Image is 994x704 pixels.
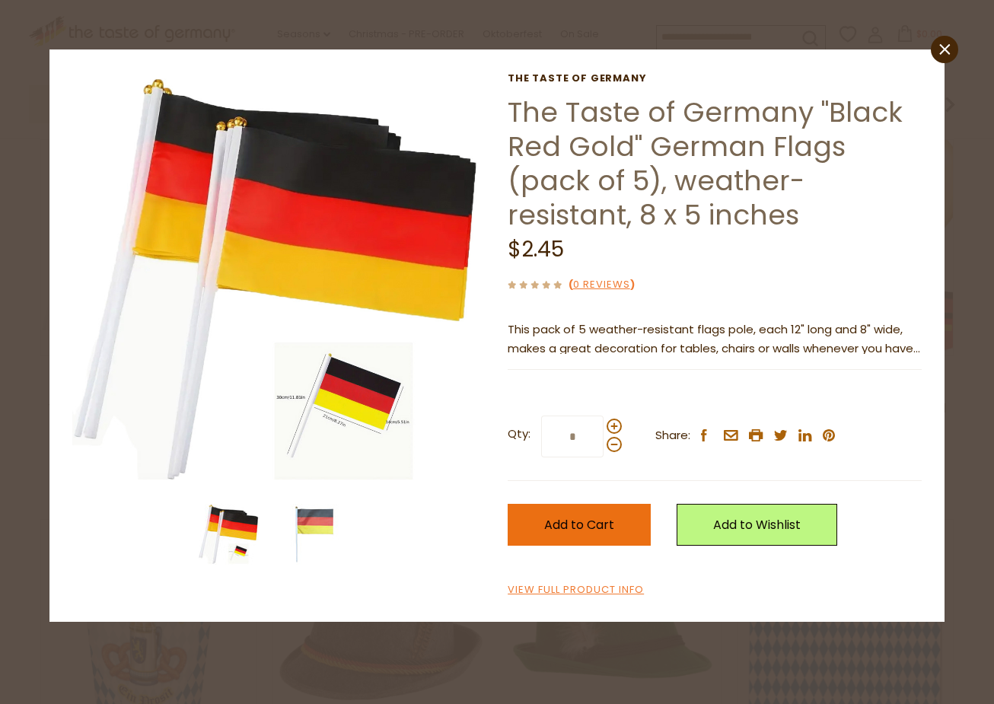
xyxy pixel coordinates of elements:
a: View Full Product Info [508,582,644,598]
a: The Taste of Germany [508,72,922,84]
img: The Taste of Germany "Black Red Gold" German Flags (pack of 5), weather-resistant, 8 x 5 inches [199,504,260,565]
span: $2.45 [508,234,564,264]
span: ( ) [569,277,635,291]
a: Add to Wishlist [677,504,837,546]
button: Add to Cart [508,504,651,546]
a: 0 Reviews [573,277,630,293]
input: Qty: [541,416,604,457]
span: Share: [655,426,690,445]
span: Add to Cart [544,516,614,534]
p: This pack of 5 weather-resistant flags pole, each 12" long and 8" wide, makes a great decoration ... [508,320,922,358]
img: The Taste of Germany "Black Red Gold" German Flags (pack of 5), weather-resistant, 8 x 5 inches [72,72,486,486]
img: The Taste of Germany "Black Red Gold" German Flags (pack of 5), weather-resistant, 8 x 5 inches [284,504,345,565]
a: The Taste of Germany "Black Red Gold" German Flags (pack of 5), weather-resistant, 8 x 5 inches [508,93,903,234]
strong: Qty: [508,425,530,444]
